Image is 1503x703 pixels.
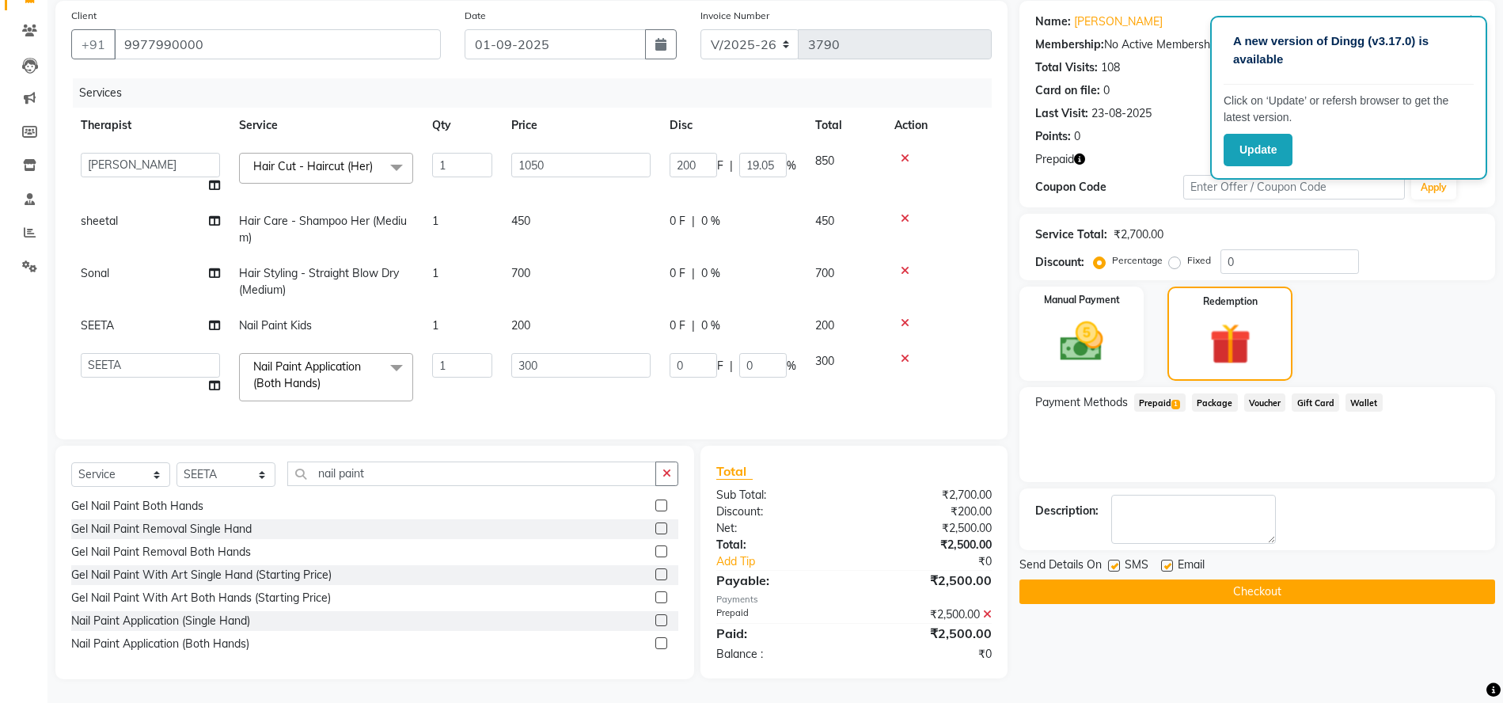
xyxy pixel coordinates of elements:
[1035,82,1100,99] div: Card on file:
[716,593,992,606] div: Payments
[815,354,834,368] span: 300
[502,108,660,143] th: Price
[230,108,423,143] th: Service
[1114,226,1163,243] div: ₹2,700.00
[716,463,753,480] span: Total
[432,266,438,280] span: 1
[1125,557,1148,576] span: SMS
[1345,393,1383,412] span: Wallet
[1035,59,1098,76] div: Total Visits:
[1046,317,1116,367] img: _cash.svg
[692,213,695,230] span: |
[1035,394,1128,411] span: Payment Methods
[815,318,834,332] span: 200
[1233,32,1464,68] p: A new version of Dingg (v3.17.0) is available
[253,359,361,390] span: Nail Paint Application (Both Hands)
[114,29,441,59] input: Search by Name/Mobile/Email/Code
[815,154,834,168] span: 850
[700,9,769,23] label: Invoice Number
[71,9,97,23] label: Client
[239,266,399,297] span: Hair Styling - Straight Blow Dry (Medium)
[81,266,109,280] span: Sonal
[787,158,796,174] span: %
[71,29,116,59] button: +91
[701,213,720,230] span: 0 %
[1019,579,1495,604] button: Checkout
[321,376,328,390] a: x
[806,108,885,143] th: Total
[815,266,834,280] span: 700
[71,636,249,652] div: Nail Paint Application (Both Hands)
[1035,36,1104,53] div: Membership:
[704,537,854,553] div: Total:
[670,213,685,230] span: 0 F
[1019,557,1102,576] span: Send Details On
[1074,13,1163,30] a: [PERSON_NAME]
[1035,128,1071,145] div: Points:
[704,487,854,503] div: Sub Total:
[1035,36,1479,53] div: No Active Membership
[701,317,720,334] span: 0 %
[704,553,879,570] a: Add Tip
[1183,175,1406,199] input: Enter Offer / Coupon Code
[1197,318,1264,370] img: _gift.svg
[1171,400,1180,409] span: 1
[71,108,230,143] th: Therapist
[432,318,438,332] span: 1
[239,318,312,332] span: Nail Paint Kids
[1035,254,1084,271] div: Discount:
[854,487,1004,503] div: ₹2,700.00
[73,78,1004,108] div: Services
[717,358,723,374] span: F
[1035,151,1074,168] span: Prepaid
[1074,128,1080,145] div: 0
[71,544,251,560] div: Gel Nail Paint Removal Both Hands
[692,317,695,334] span: |
[1035,179,1183,196] div: Coupon Code
[692,265,695,282] span: |
[1091,105,1152,122] div: 23-08-2025
[701,265,720,282] span: 0 %
[1292,393,1339,412] span: Gift Card
[1103,82,1110,99] div: 0
[71,567,332,583] div: Gel Nail Paint With Art Single Hand (Starting Price)
[1035,503,1099,519] div: Description:
[704,571,854,590] div: Payable:
[660,108,806,143] th: Disc
[432,214,438,228] span: 1
[1224,134,1292,166] button: Update
[704,646,854,663] div: Balance :
[787,358,796,374] span: %
[1203,294,1258,309] label: Redemption
[879,553,1003,570] div: ₹0
[71,613,250,629] div: Nail Paint Application (Single Hand)
[717,158,723,174] span: F
[1035,13,1071,30] div: Name:
[1035,105,1088,122] div: Last Visit:
[511,266,530,280] span: 700
[239,214,407,245] span: Hair Care - Shampoo Her (Medium)
[287,462,656,486] input: Search or Scan
[885,108,992,143] th: Action
[511,214,530,228] span: 450
[670,317,685,334] span: 0 F
[1035,226,1107,243] div: Service Total:
[704,624,854,643] div: Paid:
[1224,93,1474,126] p: Click on ‘Update’ or refersh browser to get the latest version.
[704,503,854,520] div: Discount:
[815,214,834,228] span: 450
[253,159,373,173] span: Hair Cut - Haircut (Her)
[1192,393,1238,412] span: Package
[1112,253,1163,268] label: Percentage
[854,624,1004,643] div: ₹2,500.00
[854,537,1004,553] div: ₹2,500.00
[730,158,733,174] span: |
[1411,176,1456,199] button: Apply
[373,159,380,173] a: x
[511,318,530,332] span: 200
[81,214,118,228] span: sheetal
[854,571,1004,590] div: ₹2,500.00
[704,606,854,623] div: Prepaid
[423,108,502,143] th: Qty
[670,265,685,282] span: 0 F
